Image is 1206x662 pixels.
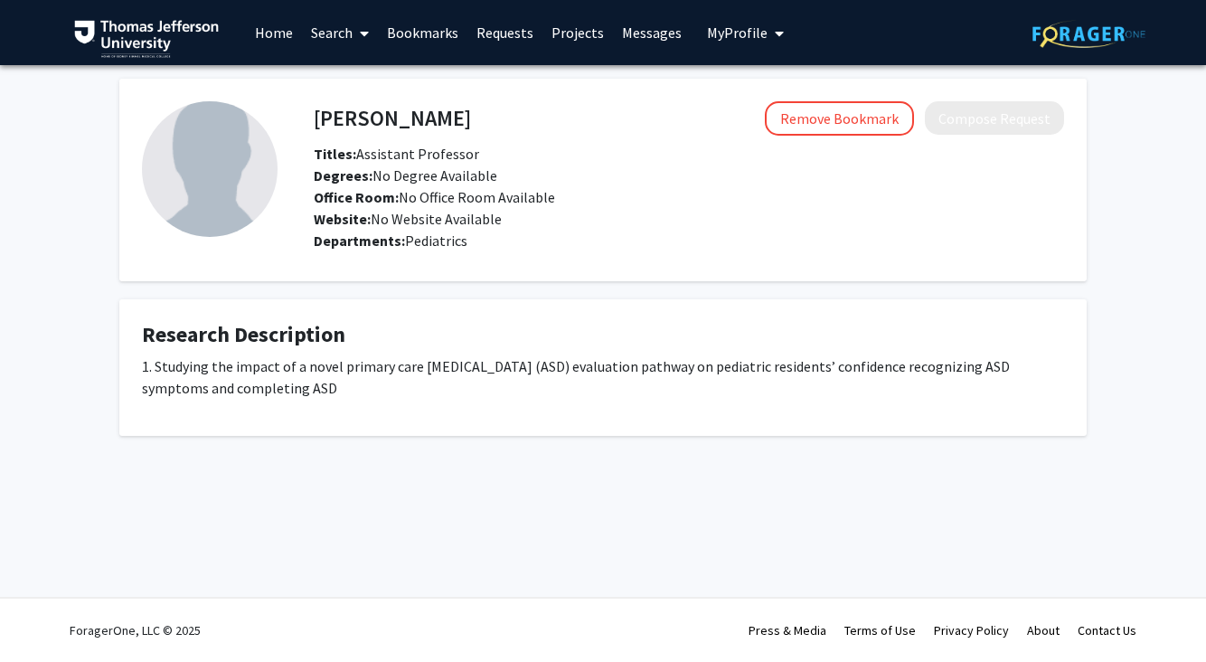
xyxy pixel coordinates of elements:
[314,188,555,206] span: No Office Room Available
[142,101,278,237] img: Profile Picture
[314,145,479,163] span: Assistant Professor
[302,1,378,64] a: Search
[314,188,399,206] b: Office Room:
[467,1,542,64] a: Requests
[765,101,914,136] button: Remove Bookmark
[314,166,497,184] span: No Degree Available
[1027,622,1060,638] a: About
[613,1,691,64] a: Messages
[14,131,344,648] iframe: Chat
[749,622,826,638] a: Press & Media
[1078,622,1136,638] a: Contact Us
[246,1,302,64] a: Home
[378,1,467,64] a: Bookmarks
[542,1,613,64] a: Projects
[707,24,768,42] span: My Profile
[74,20,219,58] img: Thomas Jefferson University Logo
[844,622,916,638] a: Terms of Use
[314,210,502,228] span: No Website Available
[314,101,471,135] h4: [PERSON_NAME]
[934,622,1009,638] a: Privacy Policy
[314,232,405,250] b: Departments:
[1032,20,1145,48] img: ForagerOne Logo
[925,101,1064,135] button: Compose Request to Meghan Harrison
[142,355,1064,399] p: 1. Studying the impact of a novel primary care [MEDICAL_DATA] (ASD) evaluation pathway on pediatr...
[405,232,467,250] span: Pediatrics
[142,322,1064,348] h4: Research Description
